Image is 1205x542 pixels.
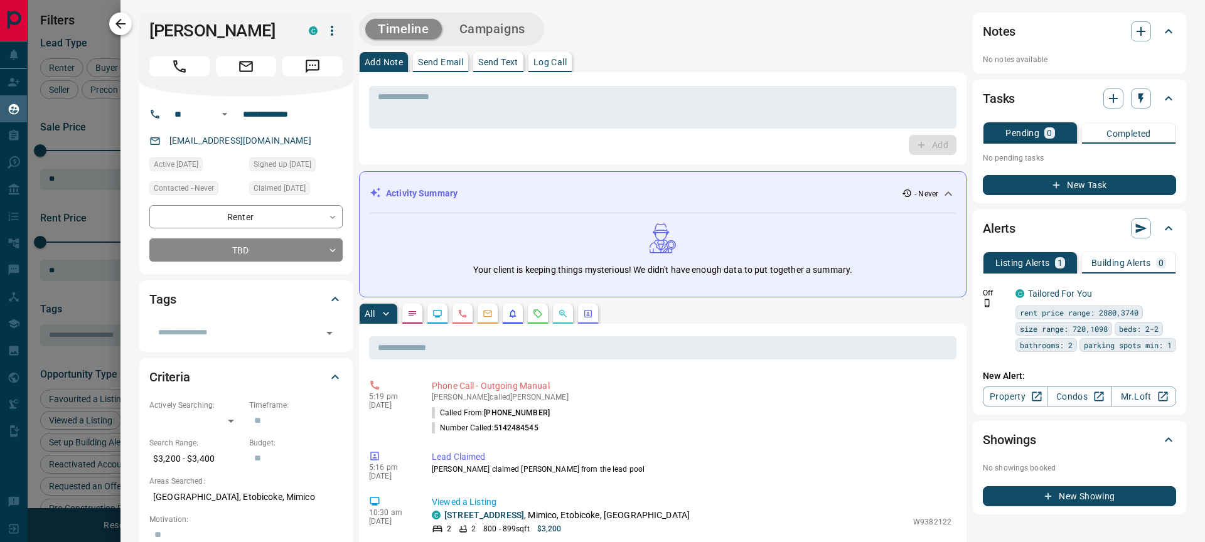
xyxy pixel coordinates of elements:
[447,523,451,534] p: 2
[369,517,413,526] p: [DATE]
[983,486,1176,506] button: New Showing
[432,450,951,464] p: Lead Claimed
[558,309,568,319] svg: Opportunities
[149,400,243,411] p: Actively Searching:
[149,284,343,314] div: Tags
[149,21,290,41] h1: [PERSON_NAME]
[370,182,956,205] div: Activity Summary- Never
[254,158,311,171] span: Signed up [DATE]
[365,58,403,66] p: Add Note
[149,289,176,309] h2: Tags
[447,19,538,40] button: Campaigns
[983,462,1176,474] p: No showings booked
[369,508,413,517] p: 10:30 am
[1028,289,1092,299] a: Tailored For You
[471,523,476,534] p: 2
[309,26,318,35] div: condos.ca
[369,392,413,401] p: 5:19 pm
[369,401,413,410] p: [DATE]
[1084,339,1172,351] span: parking spots min: 1
[458,309,468,319] svg: Calls
[983,149,1176,167] p: No pending tasks
[1106,129,1151,138] p: Completed
[369,463,413,472] p: 5:16 pm
[1111,386,1176,406] a: Mr.Loft
[1020,306,1138,319] span: rent price range: 2880,3740
[444,510,524,520] a: [STREET_ADDRESS]
[432,380,951,393] p: Phone Call - Outgoing Manual
[508,309,518,319] svg: Listing Alerts
[1020,322,1108,335] span: size range: 720,1098
[444,509,690,522] p: , Mimico, Etobicoke, [GEOGRAPHIC_DATA]
[418,58,463,66] p: Send Email
[249,400,343,411] p: Timeframe:
[983,218,1015,238] h2: Alerts
[483,309,493,319] svg: Emails
[533,309,543,319] svg: Requests
[365,19,442,40] button: Timeline
[149,514,343,525] p: Motivation:
[983,175,1176,195] button: New Task
[473,263,852,277] p: Your client is keeping things mysterious! We didn't have enough data to put together a summary.
[432,496,951,509] p: Viewed a Listing
[1119,322,1159,335] span: beds: 2-2
[149,362,343,392] div: Criteria
[494,423,538,432] span: 5142484545
[249,157,343,175] div: Sun Oct 13 2024
[369,472,413,481] p: [DATE]
[432,309,442,319] svg: Lead Browsing Activity
[478,58,518,66] p: Send Text
[1020,339,1073,351] span: bathrooms: 2
[983,54,1176,65] p: No notes available
[432,464,951,475] p: [PERSON_NAME] claimed [PERSON_NAME] from the lead pool
[483,523,529,534] p: 800 - 899 sqft
[321,324,338,342] button: Open
[282,56,343,77] span: Message
[149,487,343,507] p: [GEOGRAPHIC_DATA], Etobicoke, Mimico
[983,21,1015,41] h2: Notes
[1047,386,1111,406] a: Condos
[914,188,938,199] p: - Never
[154,158,198,171] span: Active [DATE]
[149,476,343,487] p: Areas Searched:
[149,437,243,449] p: Search Range:
[432,422,538,433] p: Number Called:
[154,182,214,194] span: Contacted - Never
[983,386,1047,406] a: Property
[983,425,1176,455] div: Showings
[1058,258,1063,267] p: 1
[432,511,441,519] div: condos.ca
[1005,129,1039,137] p: Pending
[1047,129,1052,137] p: 0
[149,157,243,175] div: Mon Oct 14 2024
[217,107,232,122] button: Open
[983,299,992,307] svg: Push Notification Only
[484,408,550,417] span: [PHONE_NUMBER]
[169,135,311,146] a: [EMAIL_ADDRESS][DOMAIN_NAME]
[913,516,951,528] p: W9382122
[537,523,562,534] p: $3,200
[995,258,1050,267] p: Listing Alerts
[216,56,276,77] span: Email
[533,58,567,66] p: Log Call
[983,287,1008,299] p: Off
[1159,258,1164,267] p: 0
[1091,258,1151,267] p: Building Alerts
[1015,289,1024,298] div: condos.ca
[149,56,210,77] span: Call
[407,309,417,319] svg: Notes
[149,238,343,262] div: TBD
[149,205,343,228] div: Renter
[983,213,1176,243] div: Alerts
[983,88,1015,109] h2: Tasks
[386,187,458,200] p: Activity Summary
[983,430,1036,450] h2: Showings
[365,309,375,318] p: All
[432,393,951,401] p: [PERSON_NAME] called [PERSON_NAME]
[983,83,1176,114] div: Tasks
[249,181,343,199] div: Mon Nov 18 2024
[983,16,1176,46] div: Notes
[149,367,190,387] h2: Criteria
[432,407,550,418] p: Called From:
[583,309,593,319] svg: Agent Actions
